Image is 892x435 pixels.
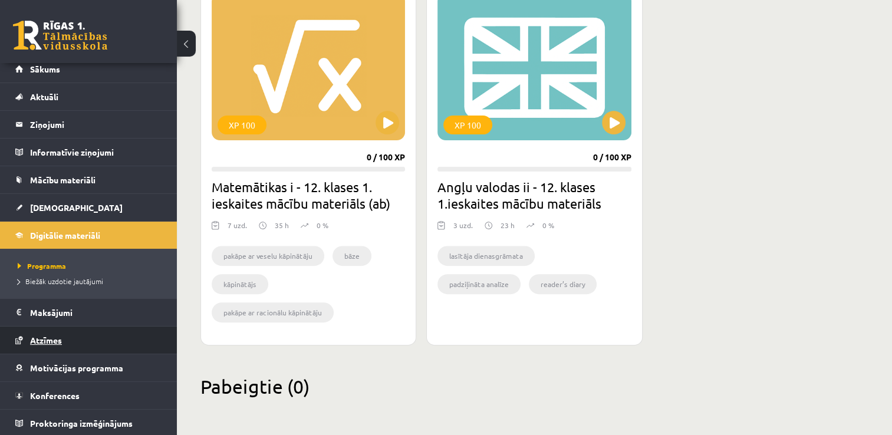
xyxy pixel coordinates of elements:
[15,55,162,83] a: Sākums
[18,261,165,271] a: Programma
[30,64,60,74] span: Sākums
[317,220,328,230] p: 0 %
[212,179,405,212] h2: Matemātikas i - 12. klases 1. ieskaites mācību materiāls (ab)
[443,116,492,134] div: XP 100
[15,327,162,354] a: Atzīmes
[212,302,334,322] li: pakāpe ar racionālu kāpinātāju
[453,220,473,238] div: 3 uzd.
[30,230,100,240] span: Digitālie materiāli
[333,246,371,266] li: bāze
[15,139,162,166] a: Informatīvie ziņojumi
[13,21,107,50] a: Rīgas 1. Tālmācības vidusskola
[30,335,62,345] span: Atzīmes
[15,111,162,138] a: Ziņojumi
[437,246,535,266] li: lasītāja dienasgrāmata
[15,222,162,249] a: Digitālie materiāli
[228,220,247,238] div: 7 uzd.
[212,274,268,294] li: kāpinātājs
[30,418,133,429] span: Proktoringa izmēģinājums
[275,220,289,230] p: 35 h
[30,202,123,213] span: [DEMOGRAPHIC_DATA]
[15,166,162,193] a: Mācību materiāli
[18,276,165,286] a: Biežāk uzdotie jautājumi
[30,111,162,138] legend: Ziņojumi
[30,390,80,401] span: Konferences
[218,116,266,134] div: XP 100
[30,139,162,166] legend: Informatīvie ziņojumi
[18,276,103,286] span: Biežāk uzdotie jautājumi
[15,382,162,409] a: Konferences
[15,83,162,110] a: Aktuāli
[437,179,631,212] h2: Angļu valodas ii - 12. klases 1.ieskaites mācību materiāls
[200,375,868,398] h2: Pabeigtie (0)
[212,246,324,266] li: pakāpe ar veselu kāpinātāju
[529,274,597,294] li: reader’s diary
[30,174,96,185] span: Mācību materiāli
[15,194,162,221] a: [DEMOGRAPHIC_DATA]
[542,220,554,230] p: 0 %
[30,91,58,102] span: Aktuāli
[30,362,123,373] span: Motivācijas programma
[18,261,66,271] span: Programma
[30,299,162,326] legend: Maksājumi
[501,220,515,230] p: 23 h
[15,299,162,326] a: Maksājumi
[15,354,162,381] a: Motivācijas programma
[437,274,521,294] li: padziļināta analīze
